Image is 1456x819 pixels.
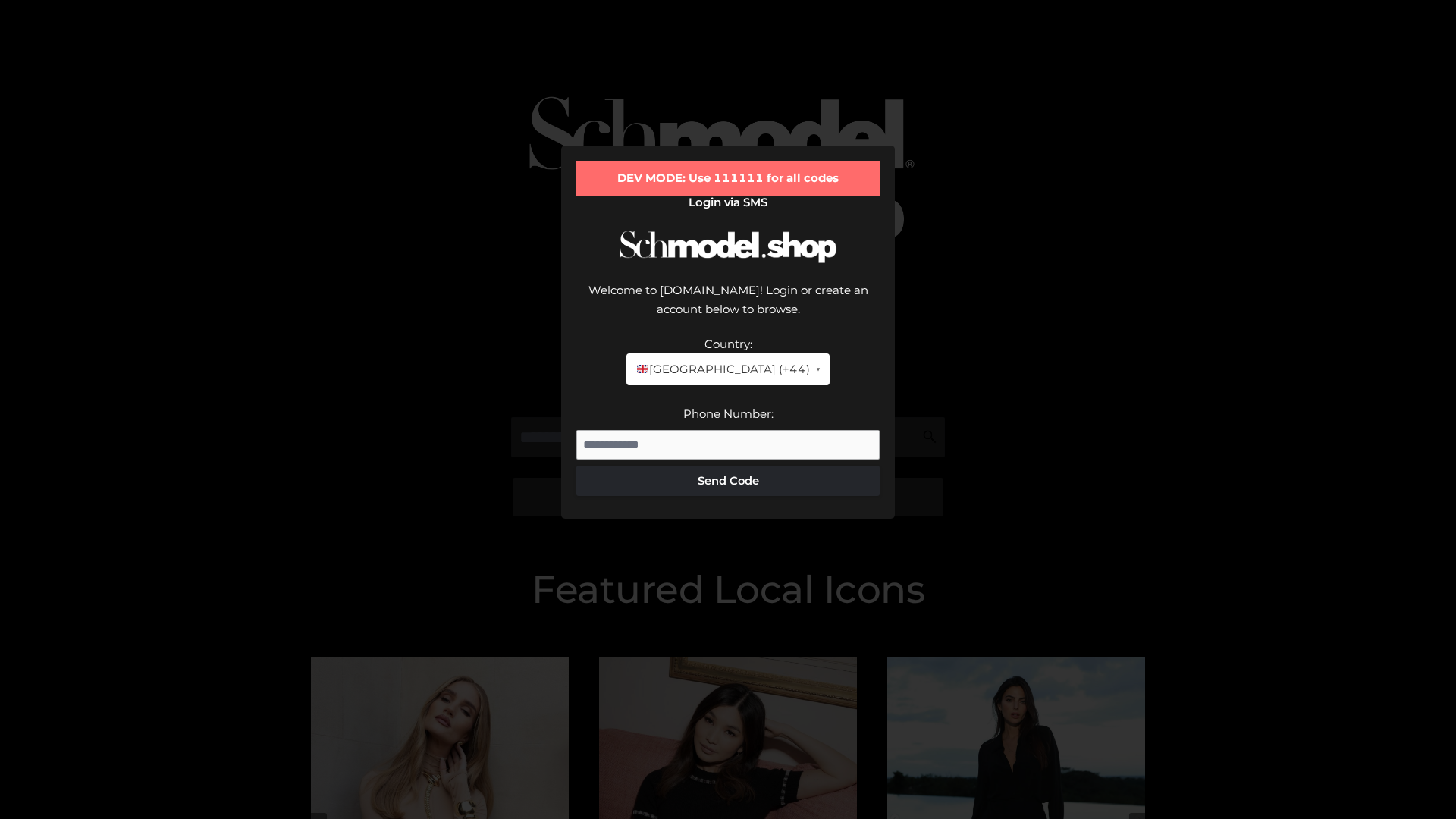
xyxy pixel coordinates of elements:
img: 🇬🇧 [637,363,648,375]
h2: Login via SMS [576,196,880,209]
div: DEV MODE: Use 111111 for all codes [576,161,880,196]
img: Schmodel Logo [614,217,842,277]
button: Send Code [576,466,880,496]
label: Phone Number: [683,406,773,421]
div: Welcome to [DOMAIN_NAME]! Login or create an account below to browse. [576,281,880,334]
label: Country: [704,337,752,351]
span: [GEOGRAPHIC_DATA] (+44) [635,359,809,379]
